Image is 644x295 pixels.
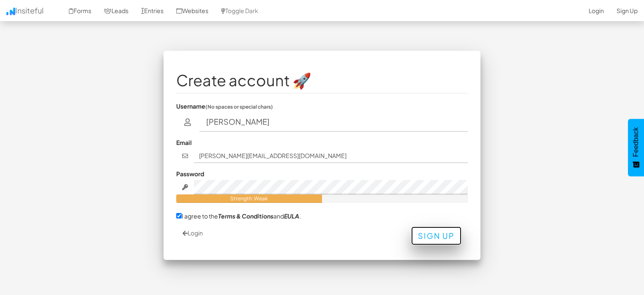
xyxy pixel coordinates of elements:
[176,211,301,220] label: I agree to the and .
[411,227,461,245] button: Sign Up
[628,119,644,176] button: Feedback - Show survey
[176,213,182,219] input: I agree to theTerms & ConditionsandEULA.
[176,138,192,147] label: Email
[183,229,203,237] a: Login
[6,8,15,15] img: icon.png
[284,212,299,220] a: EULA
[218,212,273,220] a: Terms & Conditions
[176,194,322,203] div: Strength: Weak
[176,72,468,89] h1: Create account 🚀
[176,169,204,178] label: Password
[205,104,273,110] small: (No spaces or special chars)
[632,127,640,157] span: Feedback
[194,149,468,163] input: john@doe.com
[199,112,468,132] input: username
[176,102,273,110] label: Username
